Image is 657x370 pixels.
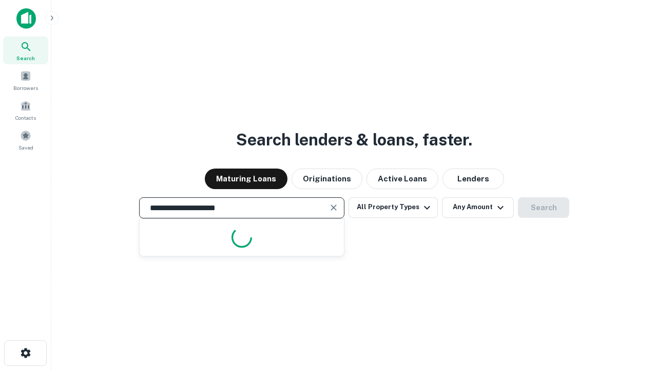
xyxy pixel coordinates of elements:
[13,84,38,92] span: Borrowers
[18,143,33,152] span: Saved
[205,169,287,189] button: Maturing Loans
[16,8,36,29] img: capitalize-icon.png
[15,114,36,122] span: Contacts
[606,288,657,337] iframe: Chat Widget
[442,169,504,189] button: Lenders
[236,127,472,152] h3: Search lenders & loans, faster.
[349,197,438,218] button: All Property Types
[442,197,514,218] button: Any Amount
[3,66,48,94] a: Borrowers
[3,36,48,64] a: Search
[3,96,48,124] a: Contacts
[16,54,35,62] span: Search
[366,169,438,189] button: Active Loans
[292,169,362,189] button: Originations
[326,200,341,215] button: Clear
[3,126,48,154] a: Saved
